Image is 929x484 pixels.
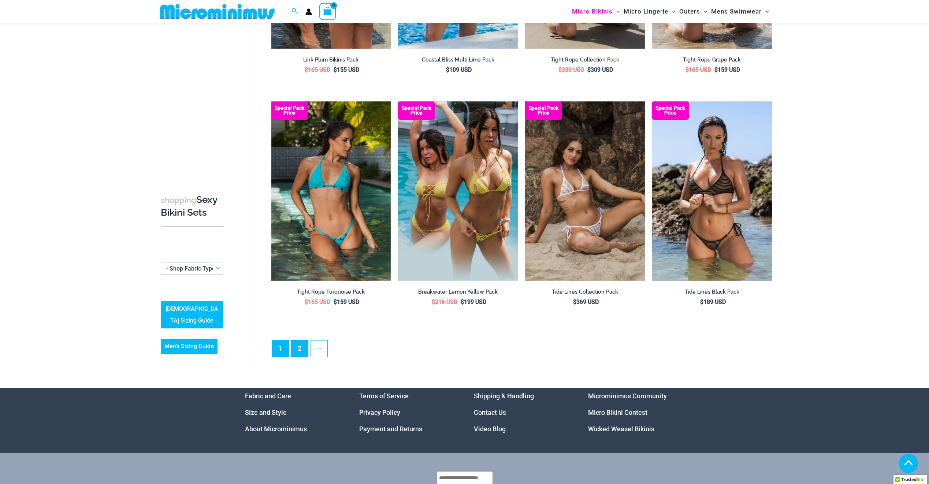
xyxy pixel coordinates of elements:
[622,2,677,21] a: Micro LingerieMenu ToggleMenu Toggle
[245,392,291,400] a: Fabric and Care
[271,288,391,295] h2: Tight Rope Turquoise Pack
[359,388,456,437] aside: Footer Widget 2
[398,101,518,281] img: Breakwater Lemon Yellow Bikini Pack
[573,298,576,305] span: $
[359,425,422,433] a: Payment and Returns
[474,409,506,416] a: Contact Us
[271,101,391,281] img: Tight Rope Turquoise 319 Tri Top 4228 Thong Bottom 02
[359,409,400,416] a: Privacy Policy
[668,2,676,21] span: Menu Toggle
[161,263,223,275] span: - Shop Fabric Type
[305,298,330,305] bdi: 165 USD
[398,56,518,66] a: Coastal Bliss Multi Lime Pack
[319,3,336,20] a: View Shopping Cart, empty
[685,66,711,73] bdi: 165 USD
[711,2,762,21] span: Mens Swimwear
[245,388,341,437] nav: Menu
[652,56,772,63] h2: Tight Rope Grape Pack
[652,101,772,281] a: Tide Lines Black 350 Halter Top 470 Thong 04 Tide Lines Black 350 Halter Top 470 Thong 03Tide Lin...
[587,66,613,73] bdi: 309 USD
[525,101,645,281] img: Tide Lines White 308 Tri Top 470 Thong 07
[588,409,647,416] a: Micro Bikini Contest
[714,66,740,73] bdi: 159 USD
[446,66,472,73] bdi: 109 USD
[624,2,668,21] span: Micro Lingerie
[305,298,308,305] span: $
[652,288,772,298] a: Tide Lines Black Pack
[166,265,215,272] span: - Shop Fabric Type
[525,288,645,298] a: Tide Lines Collection Pack
[398,56,518,63] h2: Coastal Bliss Multi Lime Pack
[305,8,312,15] a: Account icon link
[271,106,308,115] b: Special Pack Price
[474,388,570,437] nav: Menu
[161,194,223,219] h3: Sexy Bikini Sets
[587,66,591,73] span: $
[245,425,307,433] a: About Microminimus
[762,2,769,21] span: Menu Toggle
[461,298,464,305] span: $
[398,106,435,115] b: Special Pack Price
[334,298,359,305] bdi: 159 USD
[474,388,570,437] aside: Footer Widget 3
[525,106,562,115] b: Special Pack Price
[432,298,457,305] bdi: 216 USD
[271,56,391,66] a: Link Plum Bikinis Pack
[525,288,645,295] h2: Tide Lines Collection Pack
[525,56,645,63] h2: Tight Rope Collection Pack
[398,101,518,281] a: Breakwater Lemon Yellow Bikini Pack Breakwater Lemon Yellow Bikini Pack 2Breakwater Lemon Yellow ...
[334,66,359,73] bdi: 155 USD
[245,388,341,437] aside: Footer Widget 1
[161,196,196,205] span: shopping
[677,2,709,21] a: OutersMenu ToggleMenu Toggle
[573,298,599,305] bdi: 369 USD
[525,56,645,66] a: Tight Rope Collection Pack
[679,2,700,21] span: Outers
[359,388,456,437] nav: Menu
[558,66,562,73] span: $
[271,101,391,281] a: Tight Rope Turquoise 319 Tri Top 4228 Thong Bottom 02 Tight Rope Turquoise 319 Tri Top 4228 Thong...
[271,56,391,63] h2: Link Plum Bikinis Pack
[272,340,289,357] span: Page 1
[709,2,771,21] a: Mens SwimwearMenu ToggleMenu Toggle
[652,101,772,281] img: Tide Lines Black 350 Halter Top 470 Thong 04
[558,66,584,73] bdi: 330 USD
[311,340,327,357] a: →
[359,392,409,400] a: Terms of Service
[334,298,337,305] span: $
[685,66,689,73] span: $
[271,288,391,298] a: Tight Rope Turquoise Pack
[398,288,518,295] h2: Breakwater Lemon Yellow Pack
[714,66,718,73] span: $
[652,56,772,66] a: Tight Rope Grape Pack
[157,3,278,20] img: MM SHOP LOGO FLAT
[305,66,308,73] span: $
[271,340,772,361] nav: Product Pagination
[652,106,689,115] b: Special Pack Price
[474,425,506,433] a: Video Blog
[461,298,486,305] bdi: 199 USD
[652,288,772,295] h2: Tide Lines Black Pack
[161,302,223,329] a: [DEMOGRAPHIC_DATA] Sizing Guide
[572,2,613,21] span: Micro Bikinis
[161,25,227,171] iframe: TrustedSite Certified
[161,263,223,274] span: - Shop Fabric Type
[291,340,308,357] a: Page 2
[334,66,337,73] span: $
[291,7,298,16] a: Search icon link
[432,298,435,305] span: $
[570,2,622,21] a: Micro BikinisMenu ToggleMenu Toggle
[161,339,218,354] a: Men’s Sizing Guide
[305,66,330,73] bdi: 165 USD
[525,101,645,281] a: Tide Lines White 308 Tri Top 470 Thong 07 Tide Lines Black 308 Tri Top 480 Micro 01Tide Lines Bla...
[588,388,684,437] aside: Footer Widget 4
[245,409,287,416] a: Size and Style
[700,2,707,21] span: Menu Toggle
[474,392,534,400] a: Shipping & Handling
[700,298,726,305] bdi: 189 USD
[588,425,654,433] a: Wicked Weasel Bikinis
[398,288,518,298] a: Breakwater Lemon Yellow Pack
[613,2,620,21] span: Menu Toggle
[446,66,449,73] span: $
[588,388,684,437] nav: Menu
